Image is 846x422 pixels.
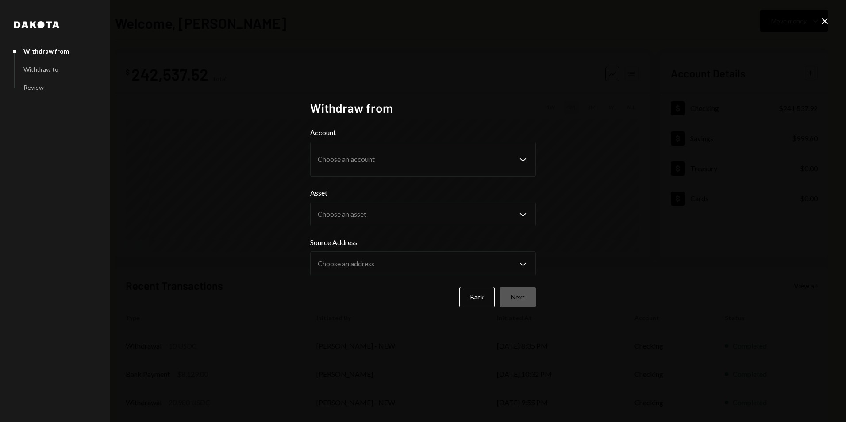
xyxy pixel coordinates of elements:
[310,202,536,226] button: Asset
[310,237,536,248] label: Source Address
[310,100,536,117] h2: Withdraw from
[310,188,536,198] label: Asset
[23,65,58,73] div: Withdraw to
[23,47,69,55] div: Withdraw from
[459,287,495,307] button: Back
[23,84,44,91] div: Review
[310,251,536,276] button: Source Address
[310,142,536,177] button: Account
[310,127,536,138] label: Account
